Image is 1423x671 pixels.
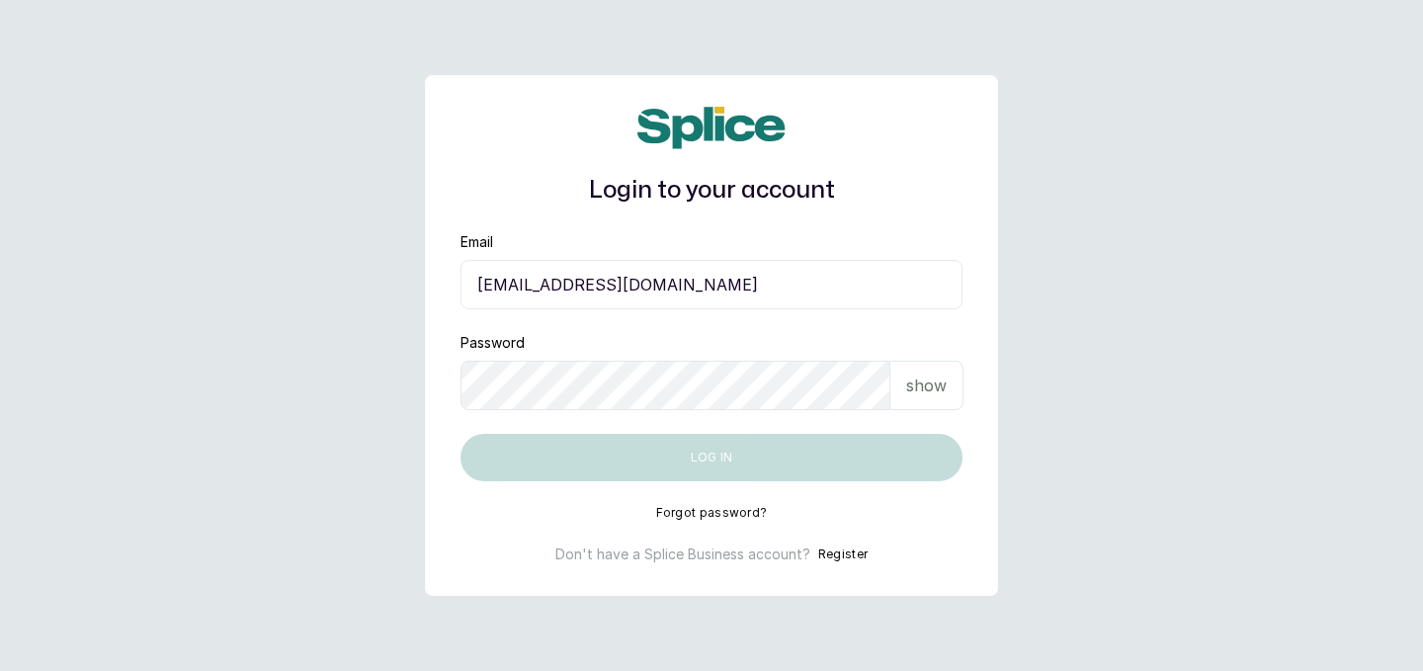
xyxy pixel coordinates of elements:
label: Password [460,333,525,353]
button: Register [818,545,868,564]
p: Don't have a Splice Business account? [555,545,810,564]
button: Forgot password? [656,505,768,521]
h1: Login to your account [460,173,963,209]
input: email@acme.com [460,260,963,309]
p: show [906,374,947,397]
button: Log in [460,434,963,481]
label: Email [460,232,493,252]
